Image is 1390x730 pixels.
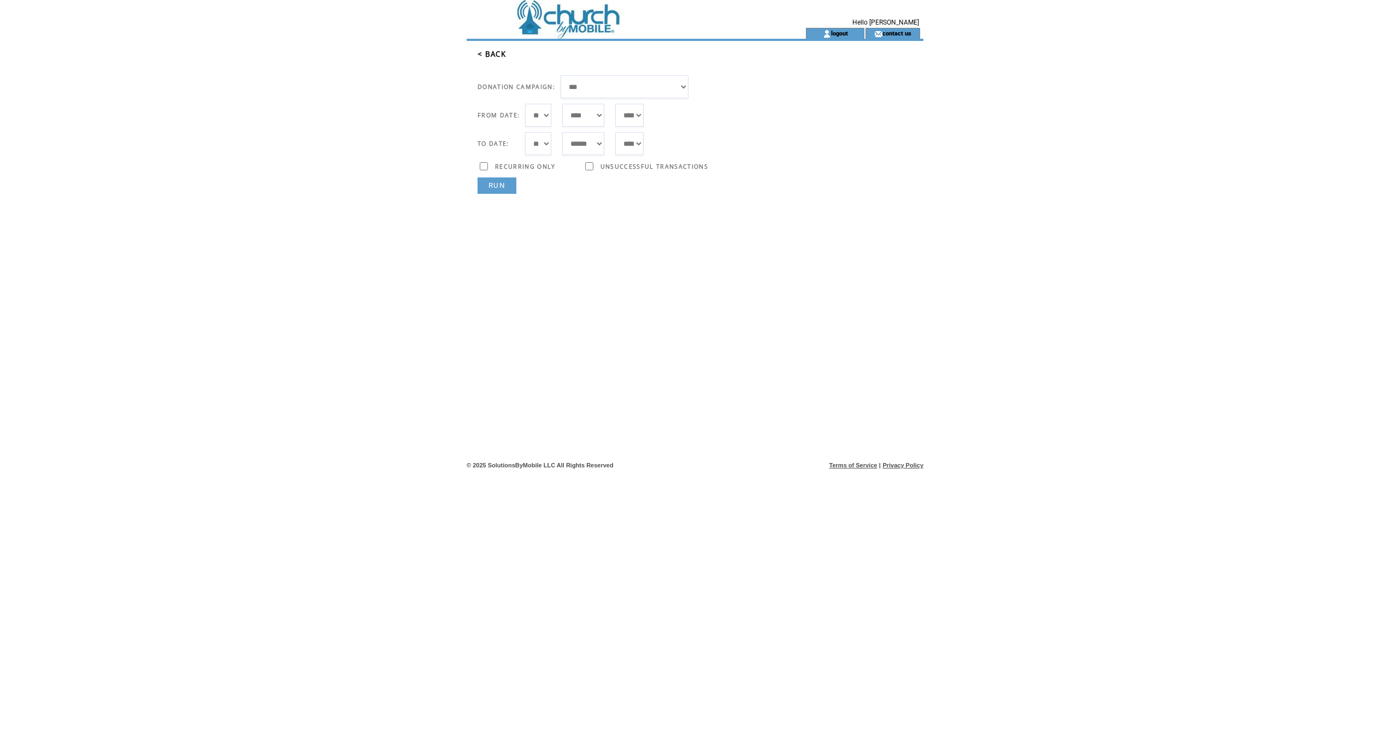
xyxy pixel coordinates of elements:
img: account_icon.gif [823,29,831,38]
span: | [879,462,881,468]
a: < BACK [478,49,506,59]
span: Hello [PERSON_NAME] [852,19,919,26]
span: DONATION CAMPAIGN: [478,83,555,91]
span: TO DATE: [478,140,509,147]
span: UNSUCCESSFUL TRANSACTIONS [600,163,708,170]
a: RUN [478,177,516,194]
a: Privacy Policy [882,462,923,468]
span: RECURRING ONLY [495,163,556,170]
img: contact_us_icon.gif [874,29,882,38]
a: Terms of Service [829,462,877,468]
span: FROM DATE: [478,111,520,119]
a: contact us [882,29,911,37]
a: logout [831,29,848,37]
span: © 2025 SolutionsByMobile LLC All Rights Reserved [467,462,614,468]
